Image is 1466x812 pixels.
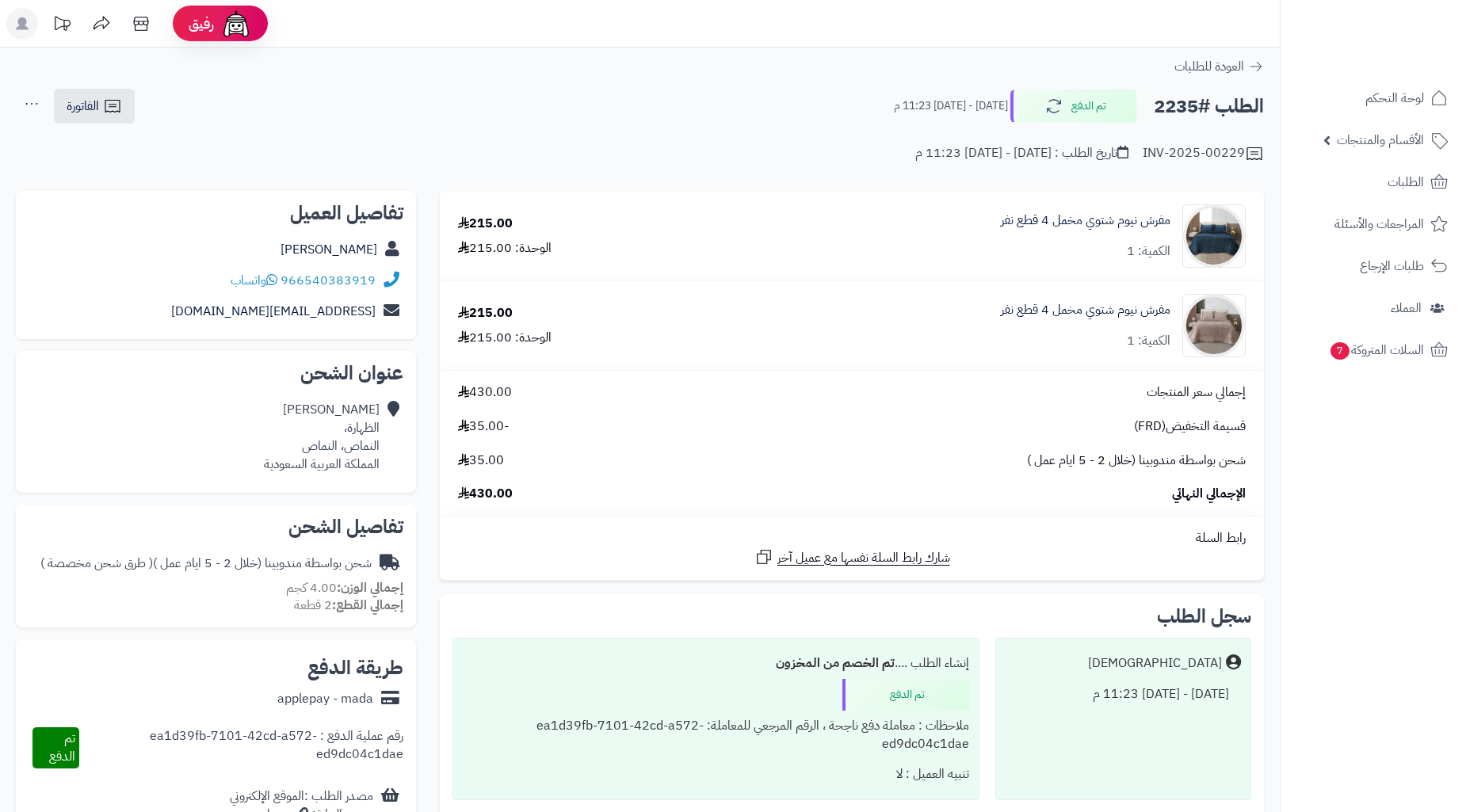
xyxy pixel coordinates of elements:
img: 1729765125-1728485664-110201020127-90x90.jpg [1183,204,1245,268]
span: الأقسام والمنتجات [1337,129,1424,151]
span: الفاتورة [67,97,99,116]
div: [DATE] - [DATE] 11:23 م [1006,679,1241,710]
span: العودة للطلبات [1174,57,1244,76]
a: الطلبات [1290,163,1456,201]
a: واتساب [231,271,277,290]
strong: إجمالي القطع: [332,596,403,615]
a: مفرش نيوم شتوي مخمل 4 قطع نفر [1001,301,1170,319]
div: الكمية: 1 [1127,332,1170,350]
a: مفرش نيوم شتوي مخمل 4 قطع نفر [1001,212,1170,230]
a: [EMAIL_ADDRESS][DOMAIN_NAME] [171,302,376,321]
span: الطلبات [1388,171,1424,193]
small: 4.00 كجم [286,578,403,597]
a: تحديثات المنصة [42,8,82,44]
img: 1729765725-1728485792-110201020116-90x90.jpg [1183,294,1245,357]
span: ( طرق شحن مخصصة ) [40,554,153,573]
div: تم الدفع [842,679,969,711]
b: تم الخصم من المخزون [776,654,895,673]
a: شارك رابط السلة نفسها مع عميل آخر [754,547,950,567]
span: العملاء [1391,297,1422,319]
span: طلبات الإرجاع [1360,255,1424,277]
span: 35.00 [458,452,504,470]
h3: سجل الطلب [1157,607,1251,626]
h2: تفاصيل الشحن [29,517,403,536]
a: [PERSON_NAME] [281,240,377,259]
div: [PERSON_NAME] الظهارة، النماص، النماص المملكة العربية السعودية [264,401,380,473]
img: logo-2.png [1358,44,1451,78]
span: إجمالي سعر المنتجات [1147,383,1246,402]
a: 966540383919 [281,271,376,290]
span: شحن بواسطة مندوبينا (خلال 2 - 5 ايام عمل ) [1027,452,1246,470]
a: السلات المتروكة7 [1290,331,1456,369]
a: طلبات الإرجاع [1290,247,1456,285]
a: العملاء [1290,289,1456,327]
span: السلات المتروكة [1329,339,1424,361]
a: لوحة التحكم [1290,79,1456,117]
span: شارك رابط السلة نفسها مع عميل آخر [777,549,950,567]
img: ai-face.png [220,8,252,40]
div: رقم عملية الدفع : ea1d39fb-7101-42cd-a572-ed9dc04c1dae [79,727,403,768]
h2: تفاصيل العميل [29,204,403,223]
div: إنشاء الطلب .... [463,648,969,679]
div: ملاحظات : معاملة دفع ناجحة ، الرقم المرجعي للمعاملة: ea1d39fb-7101-42cd-a572-ed9dc04c1dae [463,711,969,760]
div: 215.00 [458,304,513,322]
div: INV-2025-00229 [1143,144,1264,163]
span: 430.00 [458,383,512,402]
h2: عنوان الشحن [29,364,403,383]
strong: إجمالي الوزن: [337,578,403,597]
h2: طريقة الدفع [307,658,403,677]
div: تاريخ الطلب : [DATE] - [DATE] 11:23 م [915,144,1128,162]
a: الفاتورة [54,89,135,124]
div: الكمية: 1 [1127,242,1170,261]
div: applepay - mada [277,690,373,708]
span: لوحة التحكم [1365,87,1424,109]
div: تنبيه العميل : لا [463,759,969,790]
span: تم الدفع [49,729,75,766]
div: الوحدة: 215.00 [458,329,552,347]
span: 7 [1330,342,1350,360]
span: الإجمالي النهائي [1172,485,1246,503]
small: [DATE] - [DATE] 11:23 م [894,98,1008,114]
span: قسيمة التخفيض(FRD) [1134,417,1246,436]
div: شحن بواسطة مندوبينا (خلال 2 - 5 ايام عمل ) [40,555,372,573]
div: [DEMOGRAPHIC_DATA] [1088,654,1222,673]
span: المراجعات والأسئلة [1334,213,1424,235]
span: -35.00 [458,417,509,436]
h2: الطلب #2235 [1154,90,1264,123]
div: رابط السلة [446,529,1258,547]
div: الوحدة: 215.00 [458,239,552,257]
a: العودة للطلبات [1174,57,1264,76]
button: تم الدفع [1010,90,1137,123]
span: رفيق [189,14,214,33]
small: 2 قطعة [294,596,403,615]
a: المراجعات والأسئلة [1290,205,1456,243]
div: 215.00 [458,215,513,233]
span: 430.00 [458,485,513,503]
